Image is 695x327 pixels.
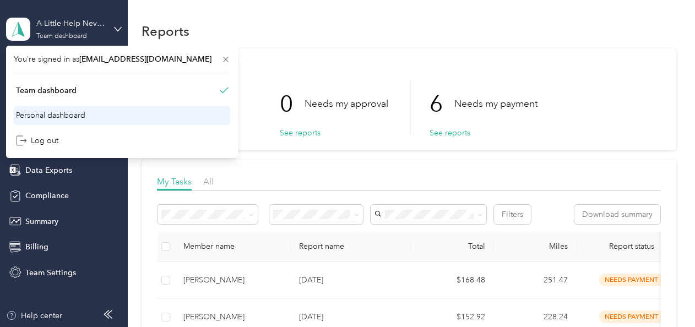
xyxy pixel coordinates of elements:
div: Log out [16,135,58,146]
div: Personal dashboard [16,110,85,121]
p: Needs my payment [454,97,537,111]
span: Billing [25,241,48,253]
th: Member name [175,232,290,262]
span: needs payment [599,310,664,323]
div: [PERSON_NAME] [183,274,281,286]
td: $168.48 [411,262,494,299]
div: Miles [503,242,568,251]
div: Member name [183,242,281,251]
p: 0 [280,81,305,127]
div: Total [420,242,485,251]
button: Help center [6,310,62,321]
span: Data Exports [25,165,72,176]
div: Team dashboard [16,85,77,96]
div: Team dashboard [36,33,87,40]
span: needs payment [599,274,664,286]
span: Compliance [25,190,69,201]
span: You’re signed in as [14,53,230,65]
td: 251.47 [494,262,577,299]
button: See reports [430,127,470,139]
button: Download summary [574,205,660,224]
iframe: Everlance-gr Chat Button Frame [633,265,695,327]
button: See reports [280,127,321,139]
span: Report status [585,242,678,251]
span: Summary [25,216,58,227]
p: 6 [430,81,454,127]
span: My Tasks [157,176,192,187]
button: Filters [494,205,531,224]
span: [EMAIL_ADDRESS][DOMAIN_NAME] [79,54,211,64]
h1: My Tasks [157,69,661,81]
span: Team Settings [25,267,76,279]
div: A Little Help Never Hurt LLC [36,18,105,29]
h1: Reports [142,25,189,37]
p: [DATE] [299,311,403,323]
th: Report name [290,232,411,262]
p: [DATE] [299,274,403,286]
div: [PERSON_NAME] [183,311,281,323]
span: All [203,176,214,187]
p: Needs my approval [305,97,388,111]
